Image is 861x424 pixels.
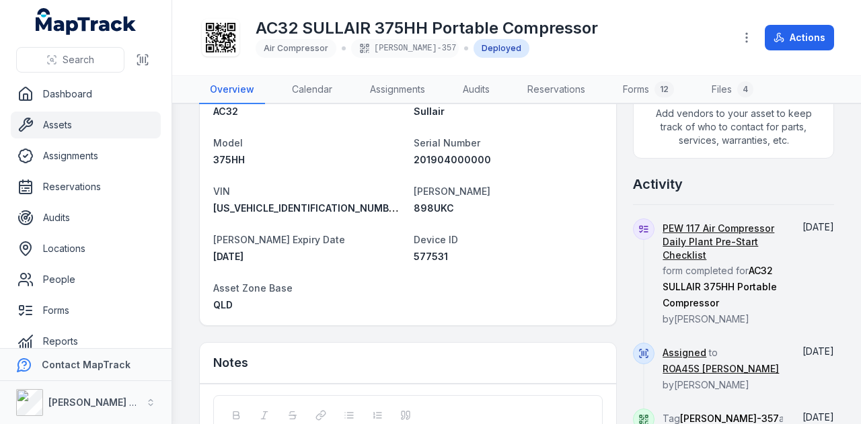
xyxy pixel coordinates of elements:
time: 29/08/2025, 2:40:26 pm [802,411,834,423]
a: Forms [11,297,161,324]
h2: Activity [633,175,683,194]
strong: [PERSON_NAME] Group [48,396,159,408]
a: Locations [11,235,161,262]
a: MapTrack [36,8,137,35]
a: Assets [11,112,161,138]
div: 12 [654,81,674,97]
a: Audits [11,204,161,231]
span: [DATE] [213,251,244,262]
a: Calendar [281,76,343,104]
span: QLD [213,299,233,310]
div: 4 [737,81,753,97]
span: AC32 [213,105,238,117]
a: Reports [11,328,161,355]
a: Reservations [11,173,161,200]
a: People [11,266,161,293]
span: Search [63,53,94,67]
span: AC32 SULLAIR 375HH Portable Compressor [663,265,777,308]
a: Audits [452,76,500,104]
span: to by [PERSON_NAME] [663,347,779,390]
button: Actions [765,25,834,50]
a: Forms12 [612,76,685,104]
span: form completed for by [PERSON_NAME] [663,222,783,325]
span: [DATE] [802,221,834,232]
a: Assigned [663,346,706,359]
span: [PERSON_NAME]-357 [680,413,779,424]
span: Device ID [414,234,458,245]
span: [US_VEHICLE_IDENTIFICATION_NUMBER] [213,202,404,214]
button: Search [16,47,124,73]
a: Assignments [359,76,436,104]
div: [PERSON_NAME]-357 [351,39,459,58]
span: [DATE] [802,411,834,423]
span: Air Compressor [264,43,328,53]
time: 03/09/2025, 8:50:30 am [802,345,834,357]
time: 10/06/2026, 10:00:00 am [213,251,244,262]
a: ROA45S [PERSON_NAME] [663,362,779,376]
span: Sullair [414,105,445,117]
span: 201904000000 [414,154,491,165]
h3: Notes [213,353,248,372]
span: 375HH [213,154,245,165]
span: [DATE] [802,345,834,357]
a: Assignments [11,142,161,169]
time: 03/09/2025, 8:53:06 am [802,221,834,232]
span: Add vendors to your asset to keep track of who to contact for parts, services, warranties, etc. [634,96,833,158]
span: Model [213,137,243,149]
span: Serial Number [414,137,480,149]
a: Dashboard [11,81,161,108]
span: 898UKC [414,202,454,214]
span: [PERSON_NAME] [414,185,490,197]
h1: AC32 SULLAIR 375HH Portable Compressor [256,17,598,39]
a: Files4 [701,76,764,104]
span: [PERSON_NAME] Expiry Date [213,234,345,245]
span: VIN [213,185,230,197]
a: PEW 117 Air Compressor Daily Plant Pre-Start Checklist [663,222,783,262]
div: Deployed [474,39,529,58]
a: Reservations [517,76,596,104]
span: 577531 [414,251,448,262]
span: Asset Zone Base [213,282,293,294]
a: Overview [199,76,265,104]
strong: Contact MapTrack [42,359,130,370]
